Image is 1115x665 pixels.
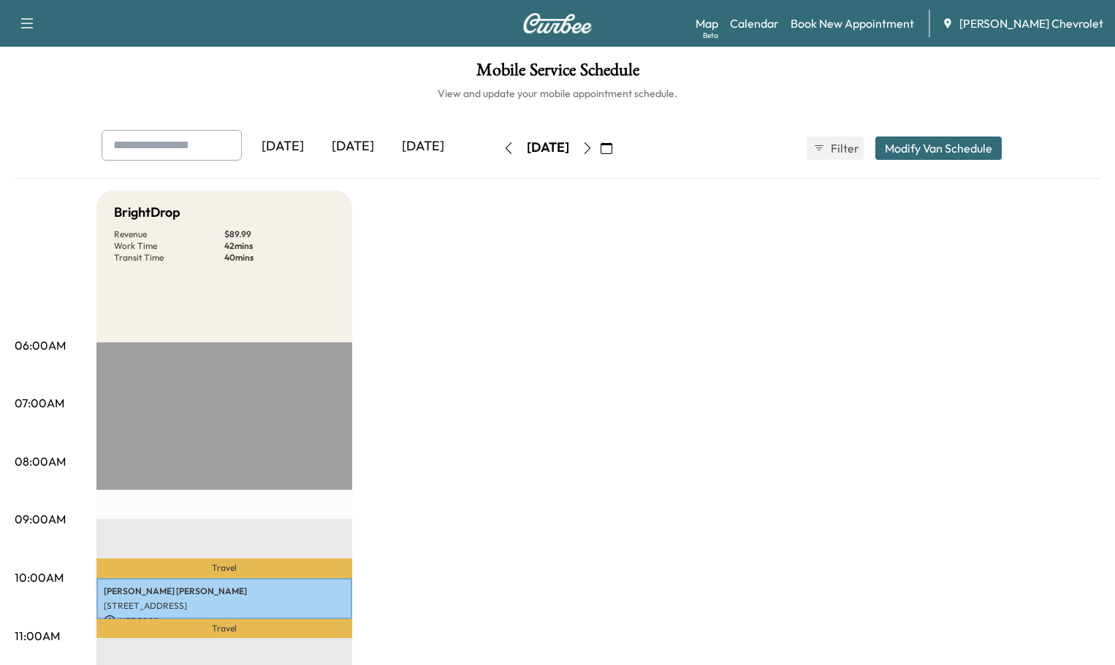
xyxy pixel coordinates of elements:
p: 10:00AM [15,569,64,586]
span: Filter [831,139,857,157]
button: Modify Van Schedule [875,137,1002,160]
h6: View and update your mobile appointment schedule. [15,86,1100,101]
p: 06:00AM [15,337,66,354]
div: [DATE] [388,130,458,164]
p: 09:00AM [15,510,66,528]
div: [DATE] [318,130,388,164]
p: $ 89.99 [224,228,335,240]
p: 08:00AM [15,453,66,470]
p: 11:00AM [15,627,60,645]
p: 42 mins [224,240,335,252]
span: [PERSON_NAME] Chevrolet [959,15,1103,32]
p: Revenue [114,228,224,240]
a: Book New Appointment [791,15,914,32]
p: USD 89.99 [104,615,345,628]
p: 40 mins [224,252,335,264]
p: Work Time [114,240,224,252]
div: Beta [703,30,718,41]
div: [DATE] [527,139,569,157]
p: Transit Time [114,252,224,264]
p: Travel [96,558,352,578]
p: [STREET_ADDRESS] [104,600,345,612]
a: Calendar [730,15,779,32]
p: 07:00AM [15,394,64,412]
h1: Mobile Service Schedule [15,61,1100,86]
img: Curbee Logo [522,13,593,34]
p: Travel [96,619,352,638]
h5: BrightDrop [114,202,180,223]
a: MapBeta [696,15,718,32]
div: [DATE] [248,130,318,164]
p: [PERSON_NAME] [PERSON_NAME] [104,585,345,597]
button: Filter [807,137,864,160]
